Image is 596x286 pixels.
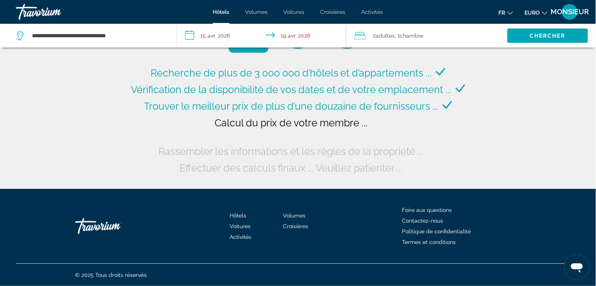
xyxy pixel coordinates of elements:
[564,254,590,280] iframe: Bouton de lancement de la fenêtre de messagerie
[376,32,395,39] span: Adultes
[507,29,588,43] button: Rechercher
[230,234,251,240] a: Activités
[215,117,368,129] span: Calcul du prix de votre membre ...
[530,32,566,39] span: Chercher
[499,7,513,18] button: Changer la langue
[346,24,507,48] button: Voyageurs : 2 adultes, 0 enfants
[245,9,268,15] a: Volumes
[75,214,154,238] a: Rentre chez toi
[213,9,230,15] a: Hôtels
[499,10,505,16] span: Fr
[395,32,400,39] font: , 1
[400,32,424,39] span: Chambre
[31,30,165,42] input: Rechercher une destination hôtelière
[177,24,346,48] button: Sélectionnez la date d’arrivée et de départ
[179,162,403,174] span: Effectuer des calculs finaux ... Veuillez patienter ...
[402,207,452,213] a: Foire aux questions
[525,10,540,16] span: EURO
[284,9,305,15] a: Voitures
[402,239,456,245] a: Termes et conditions
[283,212,306,219] a: Volumes
[321,9,346,15] a: Croisières
[144,100,439,112] span: Trouver le meilleur prix de plus d’une douzaine de fournisseurs ...
[373,32,376,39] font: 2
[230,212,246,219] a: Hôtels
[131,84,452,95] span: Vérification de la disponibilité de vos dates et de votre emplacement ...
[151,67,432,79] span: Recherche de plus de 3 000 000 d’hôtels et d’appartements ...
[16,2,95,22] a: Travorium
[283,223,309,229] a: Croisières
[75,272,148,278] span: © 2025 Tous droits réservés.
[402,228,471,235] a: Politique de confidentialité
[551,8,589,16] span: MONSIEUR
[525,7,548,18] button: Changer de devise
[402,217,443,224] a: Contactez-nous
[230,223,251,229] a: Voitures
[560,4,580,20] button: Menu utilisateur
[158,145,424,157] span: Rassembler les informations et les règles de la propriété ...
[362,9,383,15] a: Activités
